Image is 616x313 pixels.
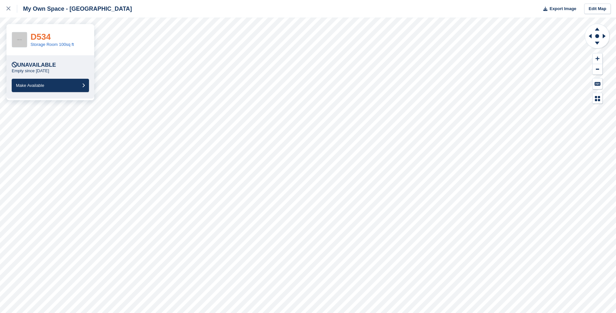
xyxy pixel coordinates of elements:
[593,53,602,64] button: Zoom In
[593,93,602,104] button: Map Legend
[539,4,576,14] button: Export Image
[12,79,89,92] button: Make Available
[593,78,602,89] button: Keyboard Shortcuts
[549,6,576,12] span: Export Image
[17,5,132,13] div: My Own Space - [GEOGRAPHIC_DATA]
[12,62,56,68] div: Unavailable
[584,4,611,14] a: Edit Map
[31,42,74,47] a: Storage Room 100sq ft
[593,64,602,75] button: Zoom Out
[16,83,44,88] span: Make Available
[31,32,51,42] a: D534
[12,68,49,74] p: Empty since [DATE]
[12,32,27,47] img: 256x256-placeholder-a091544baa16b46aadf0b611073c37e8ed6a367829ab441c3b0103e7cf8a5b1b.png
